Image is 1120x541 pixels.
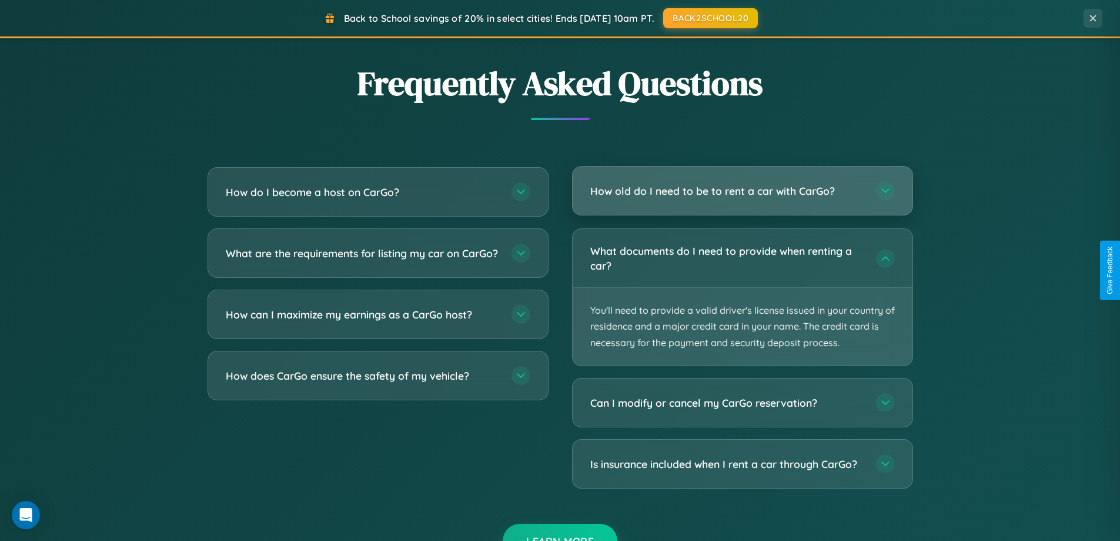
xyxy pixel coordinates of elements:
h3: Is insurance included when I rent a car through CarGo? [590,457,864,472]
h3: How can I maximize my earnings as a CarGo host? [226,307,500,322]
p: You'll need to provide a valid driver's license issued in your country of residence and a major c... [573,288,912,366]
h3: How does CarGo ensure the safety of my vehicle? [226,369,500,383]
h3: How do I become a host on CarGo? [226,185,500,200]
button: BACK2SCHOOL20 [663,8,758,28]
h3: What documents do I need to provide when renting a car? [590,244,864,273]
h2: Frequently Asked Questions [208,61,913,106]
div: Give Feedback [1106,247,1114,294]
h3: Can I modify or cancel my CarGo reservation? [590,396,864,410]
h3: What are the requirements for listing my car on CarGo? [226,246,500,261]
h3: How old do I need to be to rent a car with CarGo? [590,184,864,198]
div: Open Intercom Messenger [12,501,40,529]
span: Back to School savings of 20% in select cities! Ends [DATE] 10am PT. [344,12,654,24]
